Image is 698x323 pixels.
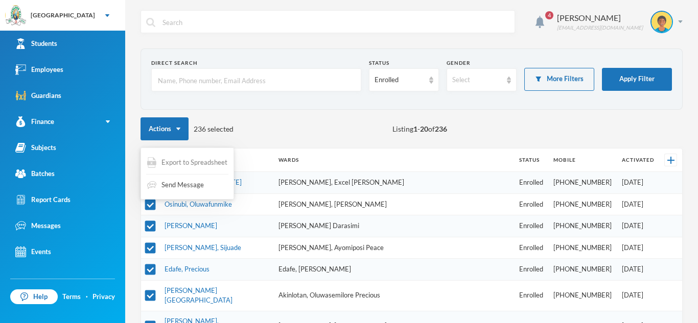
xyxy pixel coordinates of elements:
[157,69,356,92] input: Name, Phone number, Email Address
[617,237,659,259] td: [DATE]
[273,237,514,259] td: [PERSON_NAME], Ayomiposi Peace
[652,12,672,32] img: STUDENT
[524,68,594,91] button: More Filters
[514,148,548,172] th: Status
[557,24,643,32] div: [EMAIL_ADDRESS][DOMAIN_NAME]
[514,280,548,311] td: Enrolled
[15,90,61,101] div: Guardians
[548,280,617,311] td: [PHONE_NUMBER]
[514,259,548,281] td: Enrolled
[161,158,227,168] span: Export to Spreadsheet
[15,246,51,257] div: Events
[273,172,514,194] td: [PERSON_NAME], Excel [PERSON_NAME]
[141,117,189,140] button: Actions
[15,116,54,127] div: Finance
[273,215,514,237] td: [PERSON_NAME] Darasimi
[375,75,424,85] div: Enrolled
[617,280,659,311] td: [DATE]
[15,168,55,179] div: Batches
[548,259,617,281] td: [PHONE_NUMBER]
[62,292,81,302] a: Terms
[10,289,58,305] a: Help
[165,265,210,273] a: Edafe, Precious
[617,193,659,215] td: [DATE]
[602,68,672,91] button: Apply Filter
[548,215,617,237] td: [PHONE_NUMBER]
[146,176,205,194] div: Send Message
[165,200,232,208] a: Osinubi, Oluwafunmike
[667,157,674,164] img: +
[617,259,659,281] td: [DATE]
[141,117,234,140] div: 236 selected
[514,215,548,237] td: Enrolled
[15,194,71,205] div: Report Cards
[15,64,63,75] div: Employees
[273,148,514,172] th: Wards
[369,59,439,67] div: Status
[548,148,617,172] th: Mobile
[447,59,517,67] div: Gender
[146,18,155,27] img: search
[15,38,57,49] div: Students
[151,59,361,67] div: Direct Search
[545,11,553,19] span: 4
[86,292,88,302] div: ·
[15,142,56,153] div: Subjects
[548,172,617,194] td: [PHONE_NUMBER]
[435,125,447,133] b: 236
[514,193,548,215] td: Enrolled
[617,215,659,237] td: [DATE]
[165,286,232,305] a: [PERSON_NAME][GEOGRAPHIC_DATA]
[165,243,241,252] a: [PERSON_NAME], Sijuade
[161,11,509,34] input: Search
[92,292,115,302] a: Privacy
[31,11,95,20] div: [GEOGRAPHIC_DATA]
[514,172,548,194] td: Enrolled
[617,172,659,194] td: [DATE]
[165,221,217,230] a: [PERSON_NAME]
[452,75,502,85] div: Select
[548,193,617,215] td: [PHONE_NUMBER]
[548,237,617,259] td: [PHONE_NUMBER]
[514,237,548,259] td: Enrolled
[15,220,61,231] div: Messages
[273,193,514,215] td: [PERSON_NAME], [PERSON_NAME]
[617,148,659,172] th: Activated
[413,125,417,133] b: 1
[6,6,26,26] img: logo
[273,280,514,311] td: Akinlotan, Oluwasemilore Precious
[420,125,428,133] b: 20
[392,123,447,134] span: Listing - of
[557,12,643,24] div: [PERSON_NAME]
[273,259,514,281] td: Edafe, [PERSON_NAME]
